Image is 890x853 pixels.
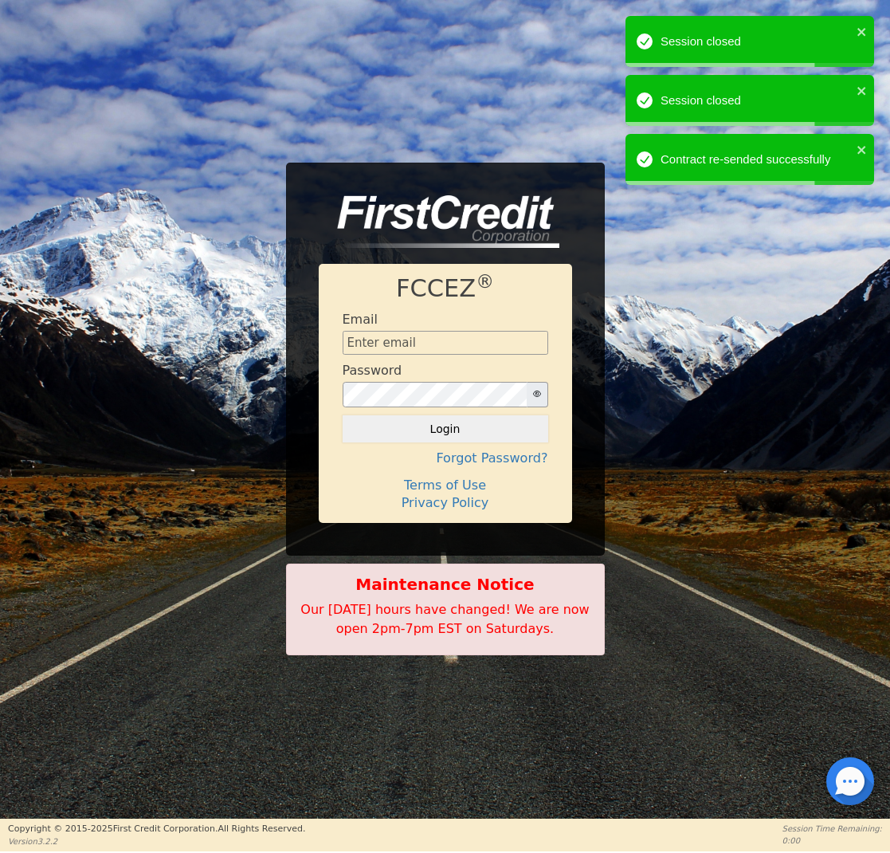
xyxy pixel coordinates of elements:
[661,92,852,110] div: Session closed
[661,151,852,169] div: Contract re-sended successfully
[857,22,868,41] button: close
[319,195,559,248] img: logo-CMu_cnol.png
[295,572,596,596] b: Maintenance Notice
[300,602,589,636] span: Our [DATE] hours have changed! We are now open 2pm-7pm EST on Saturdays.
[343,478,548,493] h4: Terms of Use
[782,823,882,835] p: Session Time Remaining:
[343,450,548,466] h4: Forgot Password?
[343,274,548,304] h1: FCCEZ
[343,312,378,327] h4: Email
[218,824,305,834] span: All Rights Reserved.
[782,835,882,847] p: 0:00
[343,495,548,510] h4: Privacy Policy
[8,823,305,836] p: Copyright © 2015- 2025 First Credit Corporation.
[343,331,548,355] input: Enter email
[343,415,548,442] button: Login
[8,835,305,847] p: Version 3.2.2
[661,33,852,51] div: Session closed
[857,140,868,159] button: close
[343,363,402,378] h4: Password
[476,271,494,292] sup: ®
[857,81,868,100] button: close
[343,382,527,407] input: password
